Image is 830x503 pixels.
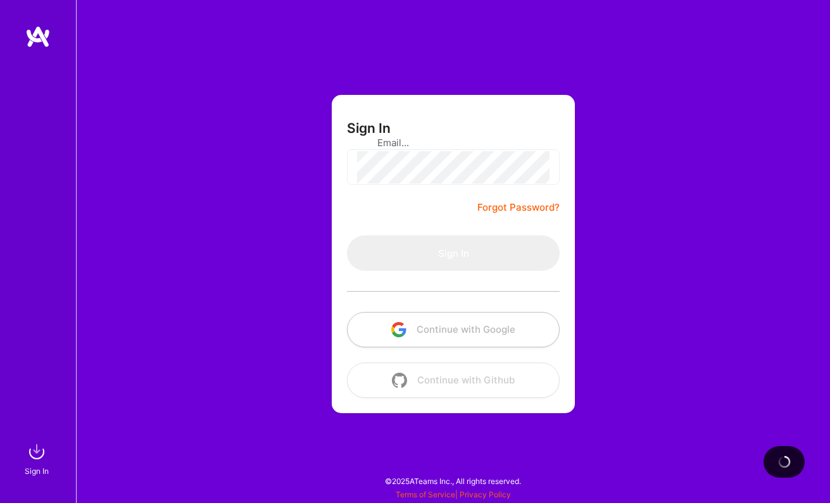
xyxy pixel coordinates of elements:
button: Sign In [347,235,560,271]
span: | [396,490,511,499]
a: Privacy Policy [460,490,511,499]
img: icon [392,373,407,388]
div: © 2025 ATeams Inc., All rights reserved. [76,465,830,497]
img: icon [391,322,406,337]
h3: Sign In [347,120,391,136]
a: sign inSign In [27,439,49,478]
a: Terms of Service [396,490,455,499]
input: Email... [377,127,529,159]
a: Forgot Password? [477,200,560,215]
button: Continue with Github [347,363,560,398]
div: Sign In [25,464,49,478]
img: logo [25,25,51,48]
button: Continue with Google [347,312,560,347]
img: loading [775,453,793,471]
img: sign in [24,439,49,464]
